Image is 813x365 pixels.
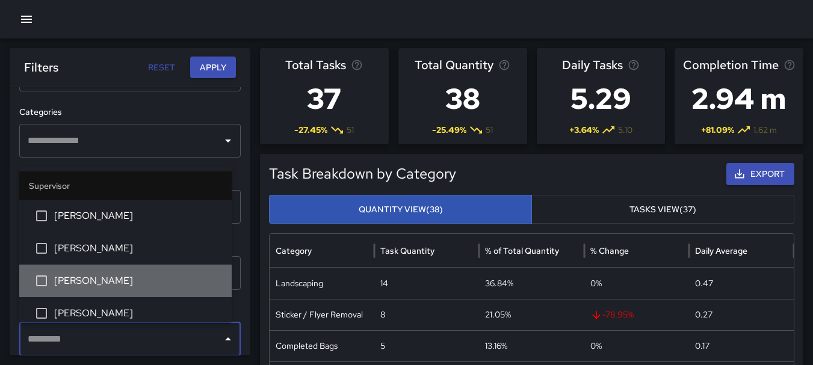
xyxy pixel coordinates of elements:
div: 14 [374,268,479,299]
button: Tasks View(37) [531,195,794,224]
button: Reset [142,57,181,79]
h5: Task Breakdown by Category [269,164,662,183]
svg: Total task quantity in the selected period, compared to the previous period. [498,59,510,71]
svg: Average number of tasks per day in the selected period, compared to the previous period. [628,59,640,71]
span: 51 [347,124,354,136]
div: 0.47 [689,268,794,299]
div: Sticker / Flyer Removal [270,299,374,330]
div: 13.16% [479,330,584,361]
span: 1.62 m [753,124,777,136]
span: -27.45 % [294,124,327,136]
button: Open [220,132,236,149]
button: Quantity View(38) [269,195,532,224]
button: Close [220,331,236,348]
div: 0.17 [689,330,794,361]
div: Landscaping [270,268,374,299]
div: 5 [374,330,479,361]
span: [PERSON_NAME] [54,306,222,321]
span: [PERSON_NAME] [54,241,222,256]
h6: Filters [24,58,58,77]
span: [PERSON_NAME] [54,274,222,288]
span: -78.95 % [590,299,683,330]
div: Task Quantity [380,245,434,256]
h3: 5.29 [562,75,640,123]
div: 36.84% [479,268,584,299]
span: Total Tasks [285,55,346,75]
h3: 2.94 m [683,75,796,123]
span: Daily Tasks [562,55,623,75]
span: Completion Time [683,55,779,75]
span: -25.49 % [432,124,466,136]
span: + 81.09 % [701,124,734,136]
span: [PERSON_NAME] [54,209,222,223]
div: % Change [590,245,629,256]
h3: 38 [415,75,510,123]
span: 5.10 [618,124,632,136]
span: 51 [486,124,493,136]
button: Export [726,163,794,185]
div: % of Total Quantity [485,245,559,256]
span: 0 % [590,278,602,289]
div: Category [276,245,312,256]
h3: 37 [285,75,363,123]
svg: Total number of tasks in the selected period, compared to the previous period. [351,59,363,71]
div: Daily Average [695,245,747,256]
div: 8 [374,299,479,330]
span: Total Quantity [415,55,493,75]
span: + 3.64 % [569,124,599,136]
h6: Categories [19,106,241,119]
div: Completed Bags [270,330,374,361]
div: 0.27 [689,299,794,330]
svg: Average time taken to complete tasks in the selected period, compared to the previous period. [784,59,796,71]
span: 0 % [590,340,602,351]
button: Apply [190,57,236,79]
li: Supervisor [19,171,232,200]
div: 21.05% [479,299,584,330]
